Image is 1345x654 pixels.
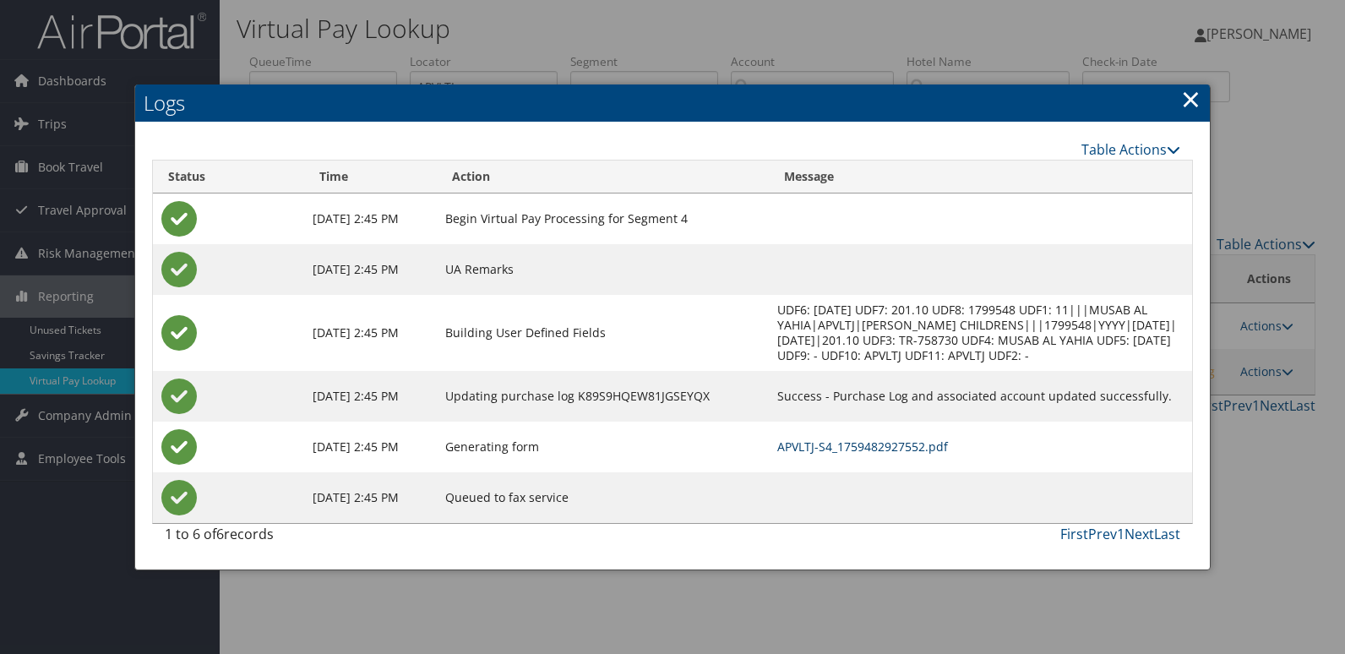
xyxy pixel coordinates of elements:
a: First [1060,525,1088,543]
th: Time: activate to sort column ascending [304,161,436,193]
th: Message: activate to sort column ascending [769,161,1192,193]
td: [DATE] 2:45 PM [304,422,436,472]
td: UDF6: [DATE] UDF7: 201.10 UDF8: 1799548 UDF1: 11|||MUSAB AL YAHIA|APVLTJ|[PERSON_NAME] CHILDRENS|... [769,295,1192,371]
td: Queued to fax service [437,472,769,523]
a: Next [1124,525,1154,543]
a: APVLTJ-S4_1759482927552.pdf [777,439,948,455]
a: Prev [1088,525,1117,543]
td: Generating form [437,422,769,472]
th: Status: activate to sort column ascending [153,161,304,193]
td: UA Remarks [437,244,769,295]
a: Table Actions [1081,140,1180,159]
td: Success - Purchase Log and associated account updated successfully. [769,371,1192,422]
td: [DATE] 2:45 PM [304,371,436,422]
td: [DATE] 2:45 PM [304,193,436,244]
div: 1 to 6 of records [165,524,400,553]
th: Action: activate to sort column ascending [437,161,769,193]
td: Begin Virtual Pay Processing for Segment 4 [437,193,769,244]
td: [DATE] 2:45 PM [304,244,436,295]
a: Close [1181,82,1201,116]
h2: Logs [135,84,1210,122]
td: Updating purchase log K89S9HQEW81JGSEYQX [437,371,769,422]
span: 6 [216,525,224,543]
a: Last [1154,525,1180,543]
a: 1 [1117,525,1124,543]
td: Building User Defined Fields [437,295,769,371]
td: [DATE] 2:45 PM [304,295,436,371]
td: [DATE] 2:45 PM [304,472,436,523]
